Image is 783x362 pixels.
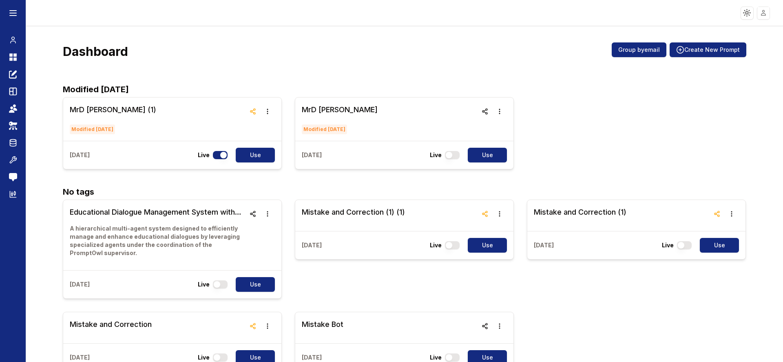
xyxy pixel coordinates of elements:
[70,207,246,264] a: Educational Dialogue Management System with PromptOwlA hierarchical multi-agent system designed t...
[302,319,343,337] a: Mistake Bot
[302,353,322,362] p: [DATE]
[670,42,746,57] button: Create New Prompt
[468,238,507,253] button: Use
[70,124,115,134] span: Modified [DATE]
[236,277,275,292] button: Use
[302,124,347,134] span: Modified [DATE]
[9,173,17,181] img: feedback
[198,151,210,159] p: Live
[534,207,626,224] a: Mistake and Correction (1)
[70,319,152,337] a: Mistake and Correction
[70,353,90,362] p: [DATE]
[63,83,746,95] h2: Modified [DATE]
[70,224,246,257] p: A hierarchical multi-agent system designed to efficiently manage and enhance educational dialogue...
[302,319,343,330] h3: Mistake Bot
[231,277,275,292] a: Use
[758,7,770,19] img: placeholder-user.jpg
[63,186,746,198] h2: No tags
[430,151,442,159] p: Live
[700,238,739,253] button: Use
[70,207,246,218] h3: Educational Dialogue Management System with PromptOwl
[302,207,405,218] h3: Mistake and Correction (1) (1)
[534,241,554,249] p: [DATE]
[463,238,507,253] a: Use
[612,42,666,57] button: Group byemail
[534,207,626,218] h3: Mistake and Correction (1)
[70,151,90,159] p: [DATE]
[302,207,405,224] a: Mistake and Correction (1) (1)
[236,148,275,162] button: Use
[662,241,674,249] p: Live
[302,151,322,159] p: [DATE]
[198,280,210,289] p: Live
[198,353,210,362] p: Live
[430,241,442,249] p: Live
[70,104,156,115] h3: MrD [PERSON_NAME] (1)
[463,148,507,162] a: Use
[70,319,152,330] h3: Mistake and Correction
[468,148,507,162] button: Use
[302,104,378,115] h3: MrD [PERSON_NAME]
[430,353,442,362] p: Live
[63,44,128,59] h3: Dashboard
[302,104,378,134] a: MrD [PERSON_NAME]Modified [DATE]
[70,280,90,289] p: [DATE]
[70,104,156,134] a: MrD [PERSON_NAME] (1)Modified [DATE]
[302,241,322,249] p: [DATE]
[695,238,739,253] a: Use
[231,148,275,162] a: Use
